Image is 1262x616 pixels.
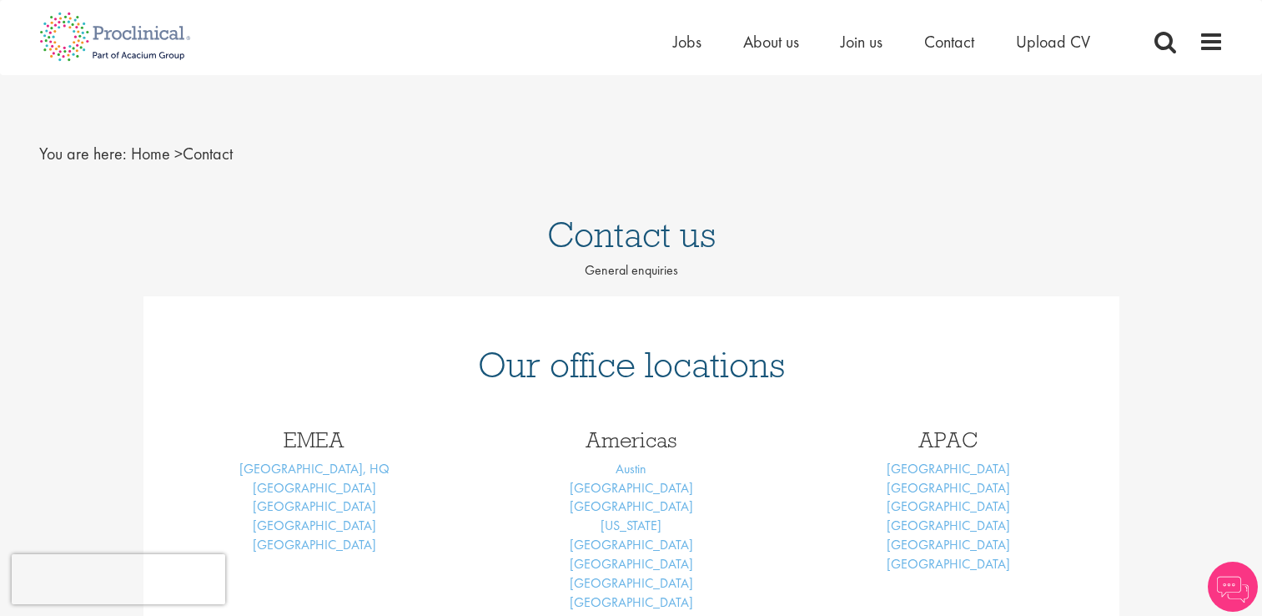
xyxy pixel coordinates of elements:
[131,143,170,164] a: breadcrumb link to Home
[887,460,1010,477] a: [GEOGRAPHIC_DATA]
[174,143,183,164] span: >
[570,479,693,497] a: [GEOGRAPHIC_DATA]
[887,479,1010,497] a: [GEOGRAPHIC_DATA]
[841,31,882,53] a: Join us
[570,497,693,515] a: [GEOGRAPHIC_DATA]
[887,517,1010,534] a: [GEOGRAPHIC_DATA]
[601,517,661,534] a: [US_STATE]
[485,429,777,451] h3: Americas
[1208,562,1258,612] img: Chatbot
[253,497,376,515] a: [GEOGRAPHIC_DATA]
[616,460,646,477] a: Austin
[253,479,376,497] a: [GEOGRAPHIC_DATA]
[168,346,1094,383] h1: Our office locations
[12,554,225,604] iframe: reCAPTCHA
[570,536,693,553] a: [GEOGRAPHIC_DATA]
[131,143,233,164] span: Contact
[924,31,974,53] a: Contact
[570,574,693,592] a: [GEOGRAPHIC_DATA]
[39,143,127,164] span: You are here:
[673,31,701,53] a: Jobs
[239,460,390,477] a: [GEOGRAPHIC_DATA], HQ
[168,429,460,451] h3: EMEA
[253,517,376,534] a: [GEOGRAPHIC_DATA]
[887,536,1010,553] a: [GEOGRAPHIC_DATA]
[570,593,693,611] a: [GEOGRAPHIC_DATA]
[743,31,799,53] a: About us
[570,555,693,573] a: [GEOGRAPHIC_DATA]
[802,429,1094,451] h3: APAC
[887,497,1010,515] a: [GEOGRAPHIC_DATA]
[887,555,1010,573] a: [GEOGRAPHIC_DATA]
[1016,31,1090,53] a: Upload CV
[253,536,376,553] a: [GEOGRAPHIC_DATA]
